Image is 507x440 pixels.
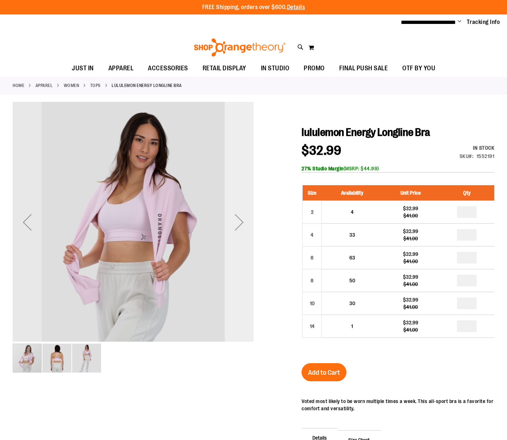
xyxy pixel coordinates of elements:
span: FINAL PUSH SALE [339,60,388,76]
a: OTF BY YOU [395,60,442,77]
th: Size [303,185,322,201]
a: IN STUDIO [254,60,297,77]
img: Shop Orangetheory [193,38,287,57]
a: ACCESSORIES [141,60,195,77]
div: image 2 of 3 [42,343,72,373]
span: Add to Cart [308,369,340,377]
div: image 3 of 3 [72,343,101,373]
div: $41.00 [386,281,436,288]
div: $41.00 [386,303,436,311]
span: 50 [349,278,355,283]
p: FREE Shipping, orders over $600. [202,3,305,12]
b: 27% Studio Margin [302,166,344,171]
span: IN STUDIO [261,60,290,76]
div: Previous [13,102,42,343]
div: Next [225,102,254,343]
a: APPAREL [36,82,53,89]
strong: lululemon Energy Longline Bra [112,82,182,89]
div: image 1 of 3 [13,343,42,373]
div: $32.99 [386,273,436,281]
span: 63 [349,255,355,261]
div: (MSRP: $44.99) [302,165,494,172]
div: $32.99 [386,319,436,326]
div: $41.00 [386,235,436,242]
div: carousel [13,102,254,373]
a: Tops [90,82,101,89]
span: OTF BY YOU [402,60,435,76]
span: 1 [351,323,353,329]
div: $32.99 [386,250,436,258]
span: $32.99 [302,143,341,158]
a: FINAL PUSH SALE [332,60,395,77]
div: $41.00 [386,258,436,265]
div: 10 [307,298,317,309]
button: Account menu [458,18,461,26]
div: Availability [460,144,495,151]
div: 4 [307,229,317,240]
a: WOMEN [64,82,79,89]
div: $41.00 [386,212,436,219]
th: Availability [322,185,382,201]
div: 8 [307,275,317,286]
div: 2 [307,207,317,217]
div: $41.00 [386,326,436,333]
button: Add to Cart [302,363,346,381]
a: JUST IN [65,60,101,77]
a: Home [13,82,24,89]
img: OTF lululemon Womens Energy Longline Bra Pink [72,344,101,373]
span: JUST IN [72,60,94,76]
a: Details [287,4,305,11]
span: APPAREL [108,60,134,76]
div: 6 [307,252,317,263]
div: 1552191 [477,153,495,160]
span: 33 [349,232,355,238]
a: APPAREL [101,60,141,76]
div: $32.99 [386,228,436,235]
span: 30 [349,300,355,306]
div: $32.99 [386,296,436,303]
span: RETAIL DISPLAY [203,60,246,76]
span: lululemon Energy Longline Bra [302,126,430,138]
th: Unit Price [382,185,439,201]
strong: SKU [460,153,474,159]
div: 14 [307,321,317,332]
img: OTF lululemon Womens Energy Longline Bra Pink [13,101,254,342]
span: PROMO [304,60,325,76]
span: 4 [351,209,354,215]
div: OTF lululemon Womens Energy Longline Bra Pink [13,102,254,343]
p: Voted most likely to be worn multiple times a week. This all-sport bra is a favorite for comfort ... [302,398,494,412]
span: ACCESSORIES [148,60,188,76]
a: PROMO [296,60,332,77]
img: OTF lululemon Womens Energy Longline Bra Pink [42,344,71,373]
div: In stock [460,144,495,151]
div: $32.99 [386,205,436,212]
a: RETAIL DISPLAY [195,60,254,77]
th: Qty [439,185,494,201]
a: Tracking Info [467,18,500,26]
